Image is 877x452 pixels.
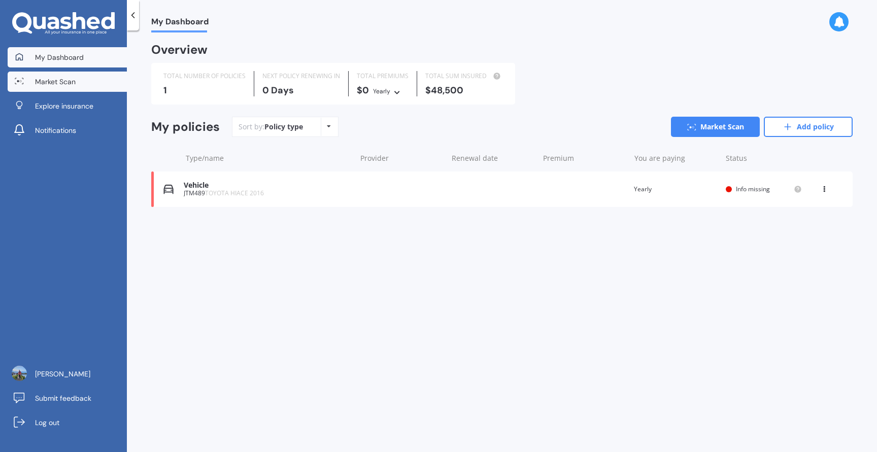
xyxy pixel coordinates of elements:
[239,122,303,132] div: Sort by:
[35,393,91,403] span: Submit feedback
[151,120,220,134] div: My policies
[373,86,390,96] div: Yearly
[8,96,127,116] a: Explore insurance
[35,77,76,87] span: Market Scan
[634,184,718,194] div: Yearly
[671,117,760,137] a: Market Scan
[35,52,84,62] span: My Dashboard
[264,122,303,132] div: Policy type
[8,47,127,67] a: My Dashboard
[8,412,127,433] a: Log out
[357,71,409,81] div: TOTAL PREMIUMS
[151,17,209,30] span: My Dashboard
[8,364,127,384] a: [PERSON_NAME]
[35,418,59,428] span: Log out
[8,120,127,141] a: Notifications
[35,101,93,111] span: Explore insurance
[186,153,352,163] div: Type/name
[543,153,626,163] div: Premium
[634,153,718,163] div: You are paying
[357,85,409,96] div: $0
[726,153,802,163] div: Status
[262,71,340,81] div: NEXT POLICY RENEWING IN
[360,153,444,163] div: Provider
[163,85,246,95] div: 1
[151,45,208,55] div: Overview
[184,181,351,190] div: Vehicle
[262,85,340,95] div: 0 Days
[184,190,351,197] div: JTM489
[8,72,127,92] a: Market Scan
[12,366,27,381] img: picture
[35,125,76,135] span: Notifications
[764,117,853,137] a: Add policy
[35,369,90,379] span: [PERSON_NAME]
[163,71,246,81] div: TOTAL NUMBER OF POLICIES
[8,388,127,408] a: Submit feedback
[736,185,770,193] span: Info missing
[205,189,264,197] span: TOYOTA HIACE 2016
[425,85,503,95] div: $48,500
[425,71,503,81] div: TOTAL SUM INSURED
[452,153,535,163] div: Renewal date
[163,184,174,194] img: Vehicle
